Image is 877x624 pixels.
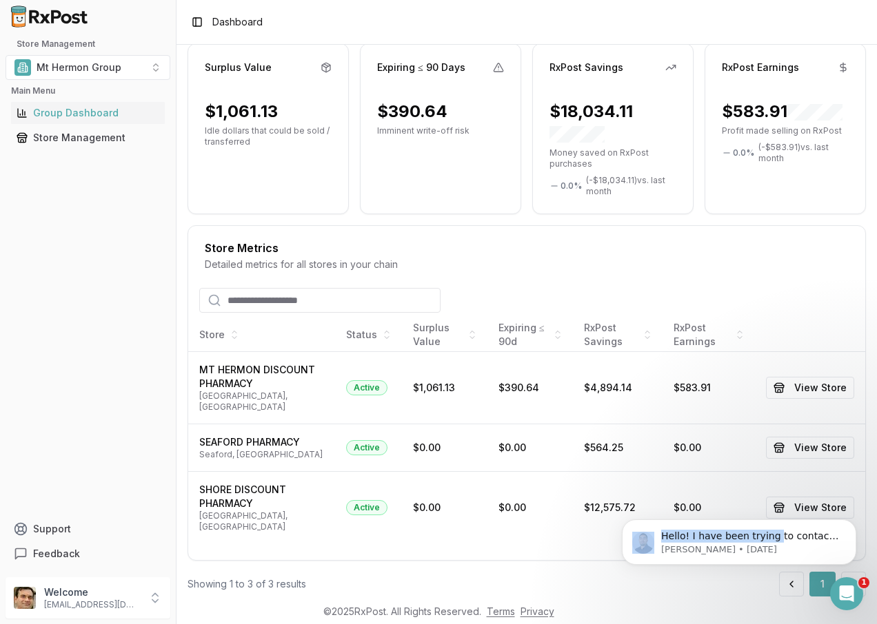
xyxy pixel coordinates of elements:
iframe: Intercom notifications message [601,433,877,587]
button: Support [6,517,170,541]
div: Expiring ≤ 90 Days [377,61,465,74]
div: Status [346,328,391,342]
span: 0.0 % [561,180,582,191]
span: 0.0 % [733,147,754,158]
td: $583.91 [663,351,755,424]
img: Profile image for Manuel [31,99,53,121]
td: $0.00 [402,424,487,471]
span: Dashboard [212,15,263,29]
span: Feedback [33,547,80,561]
a: Terms [487,605,515,617]
div: message notification from Manuel, 2d ago. Hello! I have been trying to contact the pharmacy for y... [21,87,255,132]
div: Group Dashboard [17,106,159,120]
img: User avatar [14,587,36,609]
div: $1,061.13 [205,101,278,123]
div: Store [199,328,324,342]
div: $390.64 [377,101,447,123]
img: RxPost Logo [6,6,94,28]
p: Money saved on RxPost purchases [550,147,676,169]
div: [GEOGRAPHIC_DATA], [GEOGRAPHIC_DATA] [199,510,324,532]
div: SHORE DISCOUNT PHARMACY [199,483,324,510]
a: Privacy [521,605,554,617]
td: $0.00 [402,471,487,543]
div: Surplus Value [413,321,476,349]
h2: Main Menu [11,85,165,96]
button: Store Management [6,127,170,149]
td: $1,061.13 [402,351,487,424]
td: $390.64 [487,351,574,424]
button: Feedback [6,541,170,566]
div: RxPost Earnings [674,321,744,349]
div: $18,034.11 [550,101,676,145]
td: $12,575.72 [573,471,662,543]
span: ( - $583.91 ) vs. last month [758,142,849,164]
div: Active [346,500,387,515]
a: Group Dashboard [11,101,165,125]
div: Seaford, [GEOGRAPHIC_DATA] [199,449,324,460]
div: RxPost Savings [550,61,623,74]
p: [EMAIL_ADDRESS][DOMAIN_NAME] [44,599,140,610]
div: [GEOGRAPHIC_DATA], [GEOGRAPHIC_DATA] [199,391,324,413]
div: RxPost Savings [584,321,651,349]
div: Showing 1 to 3 of 3 results [188,577,306,591]
td: $564.25 [573,424,662,471]
td: $0.00 [663,424,755,471]
p: Profit made selling on RxPost [722,125,849,136]
p: Imminent write-off risk [377,125,504,136]
button: View Store [766,377,854,399]
div: Store Metrics [205,242,849,253]
div: Store Management [17,131,159,145]
p: Idle dollars that could be sold / transferred [205,125,332,147]
div: Detailed metrics for all stores in your chain [205,258,849,271]
div: SEAFORD PHARMACY [199,435,324,449]
span: Mt Hermon Group [37,61,121,74]
div: Expiring ≤ 90d [498,321,563,349]
a: Store Management [11,125,165,150]
p: Welcome [44,585,140,599]
span: ( - $18,034.11 ) vs. last month [586,175,676,197]
span: 1 [858,577,869,588]
td: $0.00 [487,424,574,471]
button: Group Dashboard [6,102,170,124]
div: $583.91 [722,101,843,123]
div: RxPost Earnings [722,61,799,74]
div: MT HERMON DISCOUNT PHARMACY [199,363,324,391]
div: Surplus Value [205,61,272,74]
td: $0.00 [487,471,574,543]
p: Message from Manuel, sent 2d ago [60,111,238,123]
td: $4,894.14 [573,351,662,424]
div: Active [346,440,387,455]
nav: breadcrumb [212,15,263,29]
button: Select a view [6,55,170,80]
div: Active [346,380,387,395]
p: Hello! I have been trying to contact the pharmacy for you order for [MEDICAL_DATA] 25mg since 20t... [60,97,238,111]
h2: Store Management [6,39,170,50]
iframe: Intercom live chat [830,577,863,610]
